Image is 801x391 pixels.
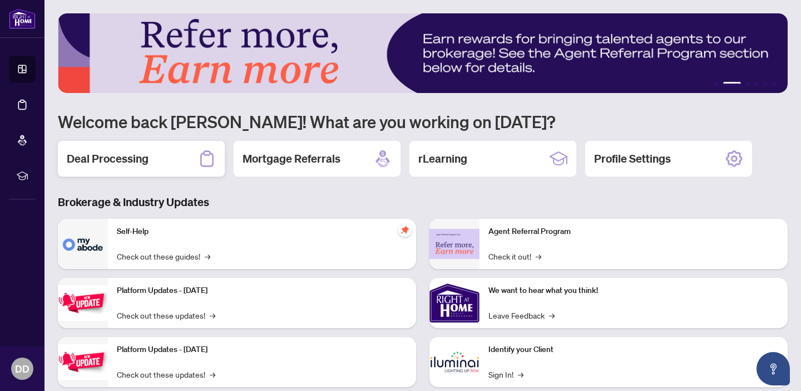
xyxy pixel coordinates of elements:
[398,223,412,237] span: pushpin
[429,278,479,328] img: We want to hear what you think!
[488,250,541,262] a: Check it out!→
[210,309,215,321] span: →
[772,82,777,86] button: 6
[9,8,36,29] img: logo
[429,229,479,260] img: Agent Referral Program
[117,285,407,297] p: Platform Updates - [DATE]
[549,309,555,321] span: →
[117,344,407,356] p: Platform Updates - [DATE]
[67,151,149,167] h2: Deal Processing
[756,352,790,385] button: Open asap
[117,309,215,321] a: Check out these updates!→
[536,250,541,262] span: →
[429,337,479,387] img: Identify your Client
[714,82,719,86] button: 1
[488,226,779,238] p: Agent Referral Program
[58,344,108,379] img: Platform Updates - July 8, 2025
[723,82,741,86] button: 2
[518,368,523,380] span: →
[58,13,788,93] img: Slide 1
[117,368,215,380] a: Check out these updates!→
[745,82,750,86] button: 3
[58,219,108,269] img: Self-Help
[488,309,555,321] a: Leave Feedback→
[763,82,768,86] button: 5
[58,111,788,132] h1: Welcome back [PERSON_NAME]! What are you working on [DATE]?
[210,368,215,380] span: →
[58,285,108,320] img: Platform Updates - July 21, 2025
[117,226,407,238] p: Self-Help
[488,285,779,297] p: We want to hear what you think!
[243,151,340,167] h2: Mortgage Referrals
[58,194,788,210] h3: Brokerage & Industry Updates
[418,151,467,167] h2: rLearning
[205,250,210,262] span: →
[754,82,759,86] button: 4
[488,368,523,380] a: Sign In!→
[15,361,29,377] span: DD
[117,250,210,262] a: Check out these guides!→
[488,344,779,356] p: Identify your Client
[594,151,671,167] h2: Profile Settings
